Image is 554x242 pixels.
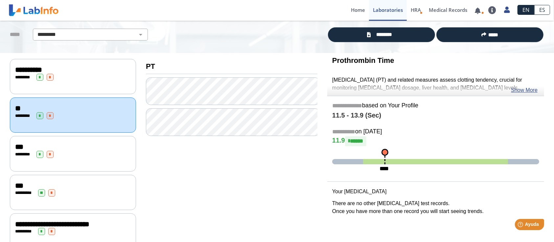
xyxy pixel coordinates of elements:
[146,62,155,70] b: PT
[332,188,539,196] p: Your [MEDICAL_DATA]
[518,5,534,15] a: EN
[332,200,539,215] p: There are no other [MEDICAL_DATA] test records. Once you have more than one record you will start...
[332,102,539,110] h5: based on Your Profile
[411,7,421,13] span: HRA
[332,136,539,146] h4: 11.9
[332,128,539,136] h5: on [DATE]
[496,216,547,235] iframe: Help widget launcher
[534,5,550,15] a: ES
[332,76,539,92] p: [MEDICAL_DATA] (PT) and related measures assess clotting tendency, crucial for monitoring [MEDICA...
[332,112,539,120] h4: 11.5 - 13.9 (Sec)
[511,86,538,94] a: Show More
[332,56,394,65] b: Prothrombin Time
